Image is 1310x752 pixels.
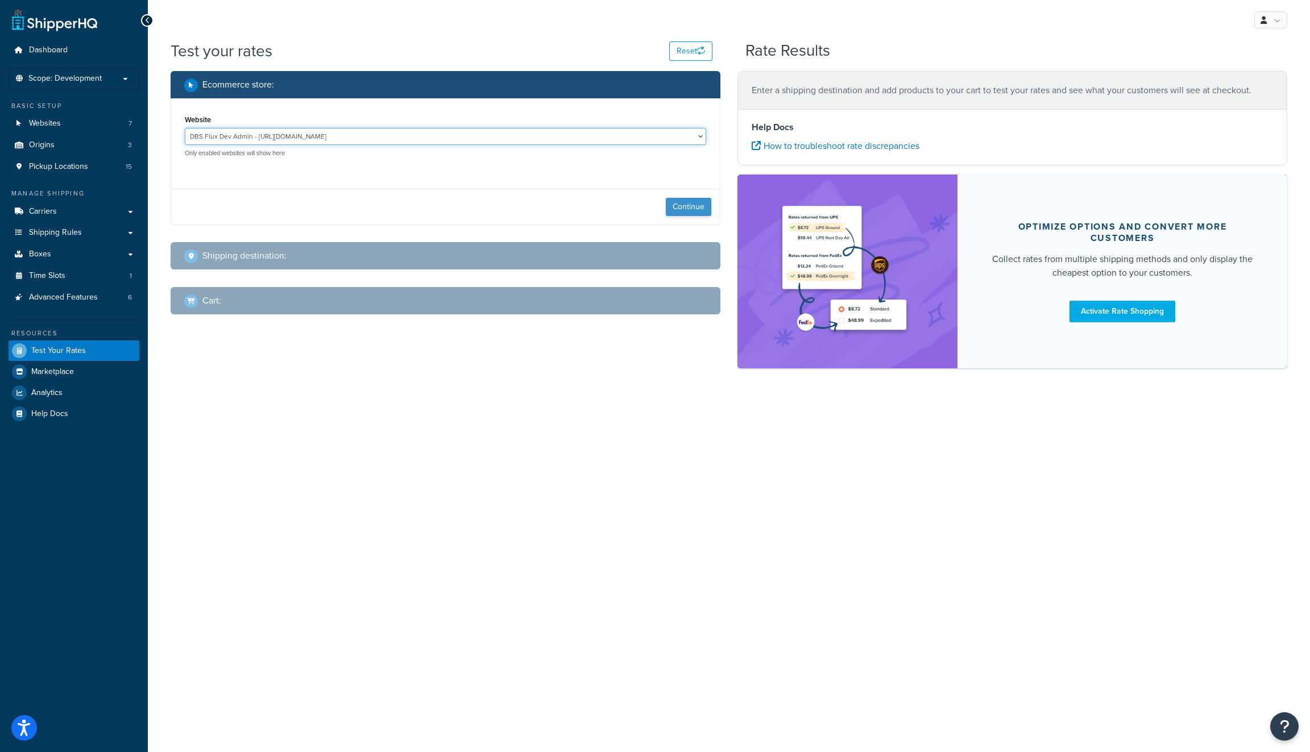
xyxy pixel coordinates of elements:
h1: Test your rates [171,40,272,62]
a: Help Docs [9,404,139,424]
h2: Ecommerce store : [202,80,274,90]
span: Carriers [29,207,57,217]
span: Test Your Rates [31,346,86,356]
a: Time Slots1 [9,265,139,286]
div: Basic Setup [9,101,139,111]
span: Boxes [29,250,51,259]
h2: Rate Results [745,42,830,60]
li: Advanced Features [9,287,139,308]
a: Shipping Rules [9,222,139,243]
a: Websites7 [9,113,139,134]
button: Reset [669,41,712,61]
div: Manage Shipping [9,189,139,198]
a: How to troubleshoot rate discrepancies [752,139,919,152]
span: Advanced Features [29,293,98,302]
a: Marketplace [9,362,139,382]
div: Optimize options and convert more customers [985,221,1260,244]
a: Dashboard [9,40,139,61]
li: Pickup Locations [9,156,139,177]
li: Time Slots [9,265,139,286]
h4: Help Docs [752,121,1273,134]
span: Help Docs [31,409,68,419]
img: feature-image-rateshop-7084cbbcb2e67ef1d54c2e976f0e592697130d5817b016cf7cc7e13314366067.png [776,192,918,351]
button: Open Resource Center [1270,712,1299,741]
span: Pickup Locations [29,162,88,172]
span: Scope: Development [28,74,102,84]
p: Only enabled websites will show here [185,149,706,157]
a: Pickup Locations15 [9,156,139,177]
li: Origins [9,135,139,156]
span: 3 [128,140,132,150]
span: Analytics [31,388,63,398]
li: Websites [9,113,139,134]
span: Origins [29,140,55,150]
h2: Shipping destination : [202,251,287,261]
span: 7 [128,119,132,128]
a: Activate Rate Shopping [1069,301,1175,322]
span: 6 [128,293,132,302]
span: Shipping Rules [29,228,82,238]
p: Enter a shipping destination and add products to your cart to test your rates and see what your c... [752,82,1273,98]
button: Continue [666,198,711,216]
span: Dashboard [29,45,68,55]
span: 15 [126,162,132,172]
a: Boxes [9,244,139,265]
a: Test Your Rates [9,340,139,361]
span: Websites [29,119,61,128]
a: Advanced Features6 [9,287,139,308]
span: Marketplace [31,367,74,377]
a: Origins3 [9,135,139,156]
div: Collect rates from multiple shipping methods and only display the cheapest option to your customers. [985,252,1260,280]
span: 1 [130,271,132,281]
h2: Cart : [202,296,221,306]
label: Website [185,115,211,124]
span: Time Slots [29,271,65,281]
div: Resources [9,329,139,338]
a: Analytics [9,383,139,403]
a: Carriers [9,201,139,222]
